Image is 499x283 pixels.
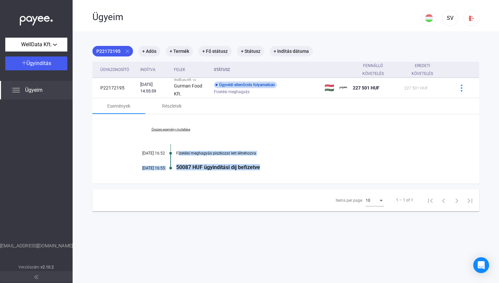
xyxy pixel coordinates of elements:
[162,102,182,110] div: Részletek
[176,164,446,170] div: 50087 HUF ügyindítási díj befizetve
[107,102,130,110] div: Események
[140,66,169,74] div: Indítva
[100,66,135,74] div: Ügyazonosító
[174,78,209,82] div: WellData Kft. vs
[396,196,413,204] div: 1 – 1 of 1
[366,198,370,203] span: 10
[5,56,67,70] button: Ügyindítás
[214,82,277,88] div: Ügyvédi ellenőrzés folyamatban
[138,46,160,56] mat-chip: + Adós
[454,81,468,95] button: more-blue
[458,85,465,91] img: more-blue
[100,66,129,74] div: Ügyazonosító
[366,196,384,204] mat-select: Items per page:
[424,194,437,207] button: First page
[353,85,380,90] span: 227 501 HUF
[442,10,458,26] button: SV
[237,46,264,56] mat-chip: + Státusz
[5,38,67,52] button: WellData Kft.
[404,62,440,78] div: Eredeti követelés
[12,86,20,94] img: list.svg
[336,196,363,204] div: Items per page:
[437,194,450,207] button: Previous page
[353,62,393,78] div: Fennálló követelés
[445,14,456,22] div: SV
[21,41,52,49] span: WellData Kft.
[176,151,446,156] div: Fizetési meghagyás piszkozat lett létrehozva
[92,78,138,98] td: P22172195
[450,194,463,207] button: Next page
[425,14,433,22] img: HU
[22,60,26,65] img: plus-white.svg
[468,15,475,22] img: logout-red
[473,257,489,273] div: Open Intercom Messenger
[340,84,348,92] img: payee-logo
[92,46,133,56] mat-chip: P22172195
[20,12,53,26] img: white-payee-white-dot.svg
[353,62,399,78] div: Fennálló követelés
[26,60,51,66] span: Ügyindítás
[166,46,193,56] mat-chip: + Termék
[125,151,165,156] div: [DATE] 16:52
[421,10,437,26] button: HU
[140,66,155,74] div: Indítva
[463,194,477,207] button: Last page
[322,78,337,98] td: 🇭🇺
[140,81,169,94] div: [DATE] 14:55:59
[404,62,446,78] div: Eredeti követelés
[270,46,313,56] mat-chip: + Indítás dátuma
[463,10,479,26] button: logout-red
[198,46,232,56] mat-chip: + Fő státusz
[25,86,43,94] span: Ügyeim
[174,66,185,74] div: Felek
[404,86,428,90] span: 227 501 HUF
[214,88,249,96] span: Fizetési meghagyás
[174,83,202,96] strong: Gurman Food Kft.
[211,62,322,78] th: Státusz
[125,166,165,170] div: [DATE] 16:55
[125,127,216,131] a: Összes esemény mutatása
[92,12,421,23] div: Ügyeim
[124,48,130,54] mat-icon: close
[34,275,38,279] img: arrow-double-left-grey.svg
[41,265,54,269] strong: v2.10.2
[174,66,209,74] div: Felek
